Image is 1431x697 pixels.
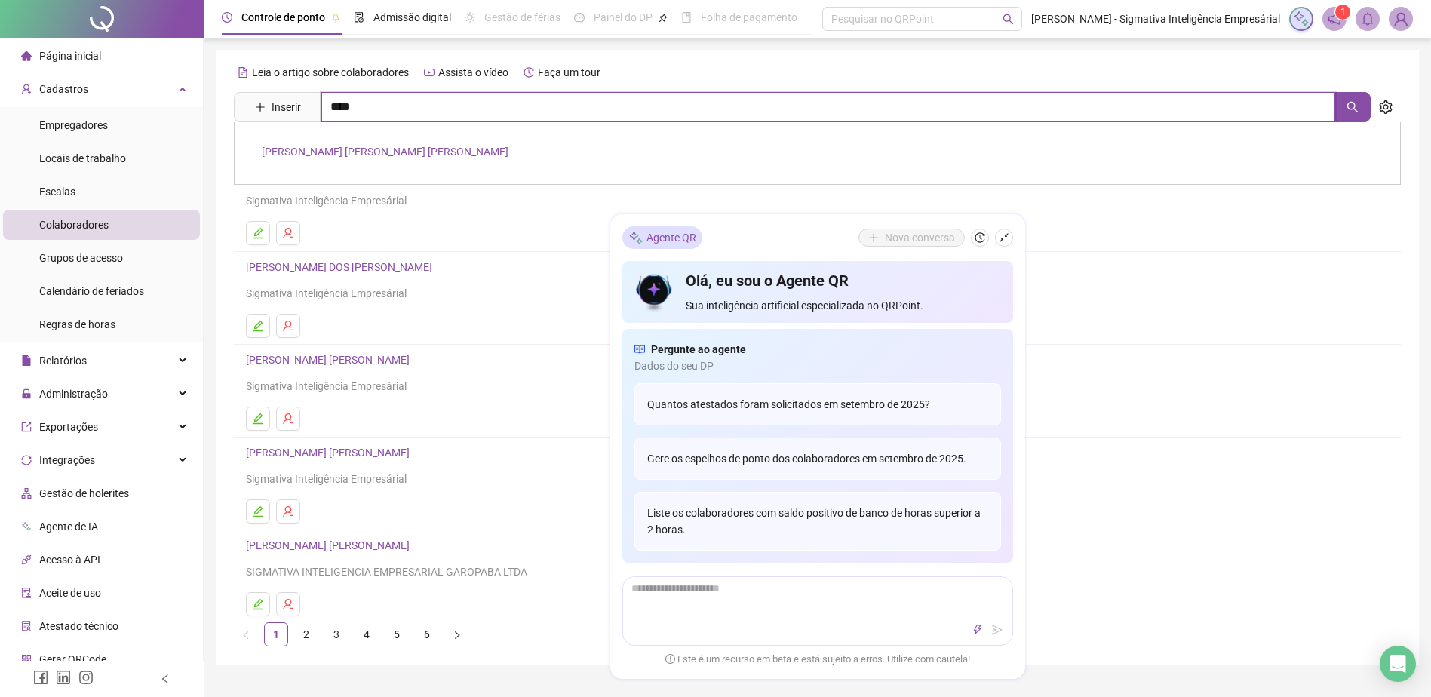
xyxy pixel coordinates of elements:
[634,438,1001,480] div: Gere os espelhos de ponto dos colaboradores em setembro de 2025.
[628,229,643,245] img: sparkle-icon.fc2bf0ac1784a2077858766a79e2daf3.svg
[453,631,462,640] span: right
[262,146,508,158] a: [PERSON_NAME] [PERSON_NAME] [PERSON_NAME]
[445,622,469,646] li: Próxima página
[1361,12,1374,26] span: bell
[21,84,32,94] span: user-add
[574,12,585,23] span: dashboard
[1293,11,1310,27] img: sparkle-icon.fc2bf0ac1784a2077858766a79e2daf3.svg
[21,488,32,499] span: apartment
[39,587,101,599] span: Aceite de uso
[424,67,435,78] span: youtube
[234,622,258,646] li: Página anterior
[252,505,264,517] span: edit
[385,622,409,646] li: 5
[701,11,797,23] span: Folha de pagamento
[686,297,1000,314] span: Sua inteligência artificial especializada no QRPoint.
[324,622,349,646] li: 3
[484,11,560,23] span: Gestão de férias
[21,554,32,565] span: api
[651,341,746,358] span: Pergunte ao agente
[21,621,32,631] span: solution
[1003,14,1014,25] span: search
[354,12,364,23] span: file-done
[39,620,118,632] span: Atestado técnico
[21,588,32,598] span: audit
[234,622,258,646] button: left
[33,670,48,685] span: facebook
[252,598,264,610] span: edit
[272,99,301,115] span: Inserir
[634,270,674,314] img: icon
[1380,646,1416,682] div: Open Intercom Messenger
[972,625,983,635] span: thunderbolt
[634,492,1001,551] div: Liste os colaboradores com saldo positivo de banco de horas superior a 2 horas.
[355,623,378,646] a: 4
[622,226,702,249] div: Agente QR
[21,51,32,61] span: home
[252,320,264,332] span: edit
[246,471,1389,487] div: Sigmativa Inteligência Empresárial
[246,354,414,366] a: [PERSON_NAME] [PERSON_NAME]
[39,285,144,297] span: Calendário de feriados
[665,653,675,663] span: exclamation-circle
[415,622,439,646] li: 6
[39,388,108,400] span: Administração
[524,67,534,78] span: history
[634,383,1001,425] div: Quantos atestados foram solicitados em setembro de 2025?
[975,232,985,243] span: history
[39,421,98,433] span: Exportações
[241,11,325,23] span: Controle de ponto
[988,621,1006,639] button: send
[416,623,438,646] a: 6
[331,14,340,23] span: pushpin
[39,520,98,533] span: Agente de IA
[1335,5,1350,20] sup: 1
[325,623,348,646] a: 3
[39,219,109,231] span: Colaboradores
[160,674,170,684] span: left
[282,227,294,239] span: user-delete
[295,623,318,646] a: 2
[39,119,108,131] span: Empregadores
[686,270,1000,291] h4: Olá, eu sou o Agente QR
[665,652,970,667] span: Este é um recurso em beta e está sujeito a erros. Utilize com cautela!
[246,261,437,273] a: [PERSON_NAME] DOS [PERSON_NAME]
[385,623,408,646] a: 5
[465,12,475,23] span: sun
[1379,100,1393,114] span: setting
[264,622,288,646] li: 1
[969,621,987,639] button: thunderbolt
[56,670,71,685] span: linkedin
[246,447,414,459] a: [PERSON_NAME] [PERSON_NAME]
[282,413,294,425] span: user-delete
[999,232,1009,243] span: shrink
[252,413,264,425] span: edit
[594,11,653,23] span: Painel do DP
[21,355,32,366] span: file
[246,539,414,551] a: [PERSON_NAME] [PERSON_NAME]
[634,341,645,358] span: read
[1340,7,1346,17] span: 1
[538,66,600,78] span: Faça um tour
[294,622,318,646] li: 2
[39,653,106,665] span: Gerar QRCode
[373,11,451,23] span: Admissão digital
[238,67,248,78] span: file-text
[659,14,668,23] span: pushpin
[1328,12,1341,26] span: notification
[39,152,126,164] span: Locais de trabalho
[39,83,88,95] span: Cadastros
[1031,11,1280,27] span: [PERSON_NAME] - Sigmativa Inteligência Empresárial
[39,318,115,330] span: Regras de horas
[39,554,100,566] span: Acesso à API
[243,95,313,119] button: Inserir
[355,622,379,646] li: 4
[252,227,264,239] span: edit
[282,320,294,332] span: user-delete
[634,358,1001,374] span: Dados do seu DP
[265,623,287,646] a: 1
[39,252,123,264] span: Grupos de acesso
[78,670,94,685] span: instagram
[21,455,32,465] span: sync
[39,355,87,367] span: Relatórios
